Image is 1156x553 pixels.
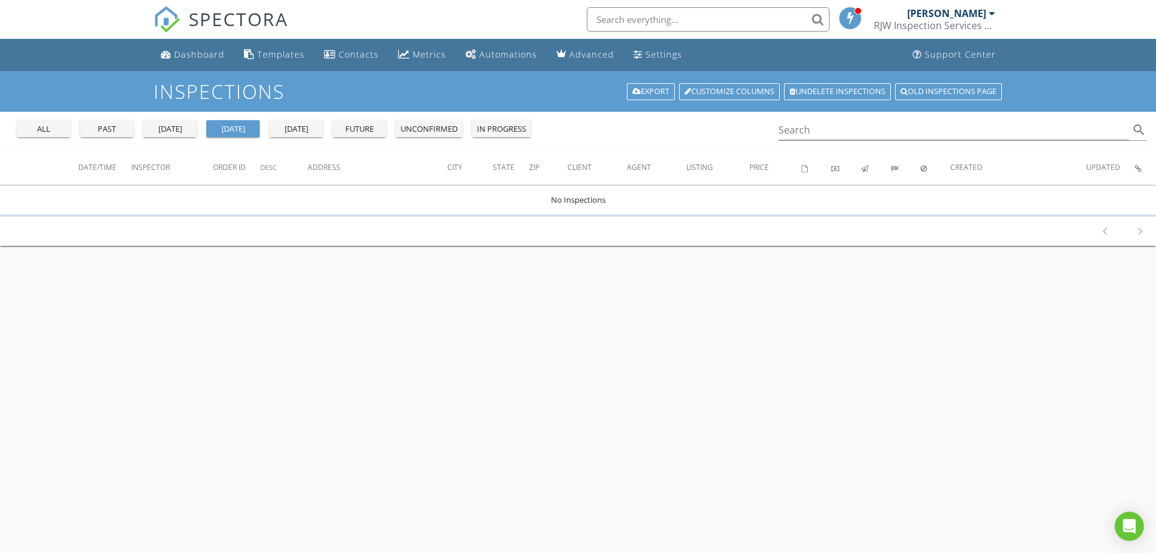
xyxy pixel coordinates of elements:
div: Metrics [413,49,446,60]
button: all [17,120,70,137]
div: Open Intercom Messenger [1115,512,1144,541]
th: Paid: Not sorted. [831,151,861,185]
div: all [22,123,66,135]
div: Automations [479,49,537,60]
span: Created [950,162,982,172]
input: Search [779,120,1130,140]
i: search [1132,123,1146,137]
th: Created: Not sorted. [950,151,1086,185]
th: Updated: Not sorted. [1086,151,1135,185]
a: Support Center [908,44,1001,66]
div: Advanced [569,49,614,60]
div: in progress [477,123,526,135]
th: Date/Time: Not sorted. [78,151,131,185]
span: Agent [627,162,651,172]
th: Zip: Not sorted. [529,151,567,185]
div: [DATE] [148,123,192,135]
span: Order ID [213,162,246,172]
div: Contacts [339,49,379,60]
button: [DATE] [143,120,197,137]
a: Undelete inspections [784,83,891,100]
a: Customize Columns [679,83,780,100]
div: past [85,123,129,135]
div: Settings [646,49,682,60]
th: State: Not sorted. [493,151,529,185]
button: [DATE] [206,120,260,137]
a: SPECTORA [154,16,288,42]
span: Zip [529,162,539,172]
span: State [493,162,515,172]
span: Listing [686,162,713,172]
div: RJW Inspection Services LLC [874,19,995,32]
div: future [337,123,381,135]
span: City [447,162,462,172]
a: Templates [239,44,309,66]
a: Export [627,83,675,100]
span: Desc [260,163,277,172]
th: City: Not sorted. [447,151,493,185]
div: Templates [257,49,305,60]
span: Inspector [131,162,170,172]
div: [PERSON_NAME] [907,7,986,19]
span: SPECTORA [189,6,288,32]
a: Contacts [319,44,384,66]
div: Support Center [925,49,996,60]
span: Updated [1086,162,1120,172]
th: Client: Not sorted. [567,151,627,185]
th: Published: Not sorted. [861,151,891,185]
a: Settings [629,44,687,66]
th: Submitted: Not sorted. [891,151,921,185]
a: Old inspections page [895,83,1002,100]
img: The Best Home Inspection Software - Spectora [154,6,180,33]
a: Dashboard [156,44,229,66]
th: Order ID: Not sorted. [213,151,260,185]
span: Client [567,162,592,172]
span: Date/Time [78,162,117,172]
th: Canceled: Not sorted. [921,151,950,185]
div: unconfirmed [401,123,458,135]
button: [DATE] [269,120,323,137]
button: past [80,120,134,137]
span: Price [749,162,769,172]
a: Automations (Basic) [461,44,542,66]
div: [DATE] [274,123,318,135]
button: future [333,120,386,137]
a: Metrics [393,44,451,66]
th: Inspection Details: Not sorted. [1135,151,1156,185]
th: Listing: Not sorted. [686,151,749,185]
th: Address: Not sorted. [308,151,447,185]
button: unconfirmed [396,120,462,137]
h1: Inspections [154,81,1003,102]
div: Dashboard [174,49,225,60]
th: Price: Not sorted. [749,151,802,185]
input: Search everything... [587,7,830,32]
th: Agent: Not sorted. [627,151,686,185]
a: Advanced [552,44,619,66]
button: in progress [472,120,531,137]
th: Inspector: Not sorted. [131,151,213,185]
th: Desc: Not sorted. [260,151,308,185]
span: Address [308,162,340,172]
th: Agreements signed: Not sorted. [802,151,831,185]
div: [DATE] [211,123,255,135]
